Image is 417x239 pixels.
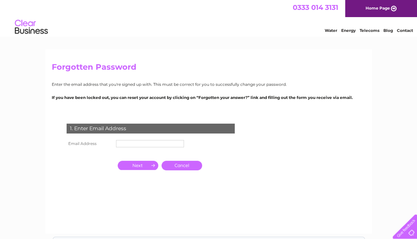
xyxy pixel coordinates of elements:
[52,94,366,101] p: If you have been locked out, you can reset your account by clicking on “Forgotten your answer?” l...
[52,81,366,87] p: Enter the email address that you're signed up with. This must be correct for you to successfully ...
[325,28,337,33] a: Water
[53,4,365,32] div: Clear Business is a trading name of Verastar Limited (registered in [GEOGRAPHIC_DATA] No. 3667643...
[65,138,114,149] th: Email Address
[162,161,202,170] a: Cancel
[67,124,235,133] div: 1. Enter Email Address
[397,28,413,33] a: Contact
[52,62,366,75] h2: Forgotten Password
[360,28,379,33] a: Telecoms
[293,3,338,12] a: 0333 014 3131
[341,28,356,33] a: Energy
[15,17,48,37] img: logo.png
[383,28,393,33] a: Blog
